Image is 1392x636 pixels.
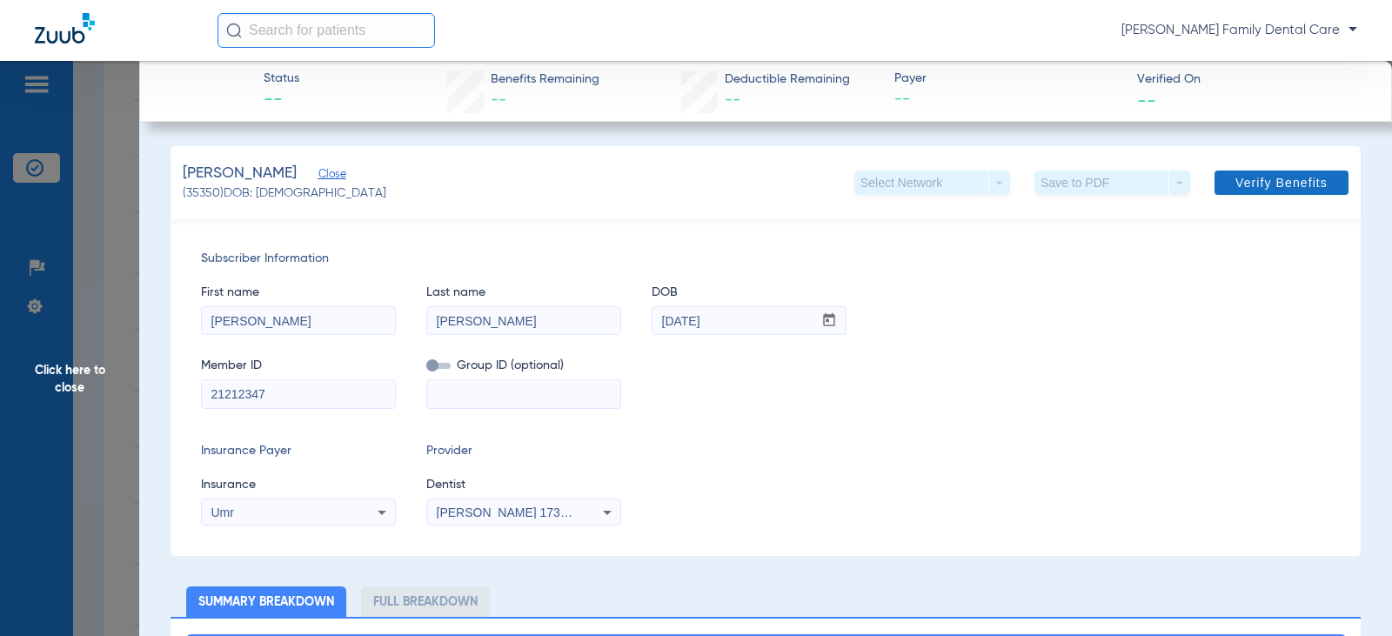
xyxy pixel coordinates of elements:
[211,505,234,519] span: Umr
[186,586,346,617] li: Summary Breakdown
[201,250,1330,268] span: Subscriber Information
[217,13,435,48] input: Search for patients
[183,184,386,203] span: (35350) DOB: [DEMOGRAPHIC_DATA]
[361,586,490,617] li: Full Breakdown
[894,89,1121,110] span: --
[491,92,506,108] span: --
[201,357,396,375] span: Member ID
[426,284,621,302] span: Last name
[35,13,95,44] img: Zuub Logo
[201,284,396,302] span: First name
[226,23,242,38] img: Search Icon
[1235,176,1328,190] span: Verify Benefits
[264,70,299,88] span: Status
[183,163,297,184] span: [PERSON_NAME]
[426,357,621,375] span: Group ID (optional)
[725,92,740,108] span: --
[1121,22,1357,39] span: [PERSON_NAME] Family Dental Care
[725,70,850,89] span: Deductible Remaining
[264,89,299,113] span: --
[201,476,396,494] span: Insurance
[813,307,847,335] button: Open calendar
[894,70,1121,88] span: Payer
[201,442,396,460] span: Insurance Payer
[491,70,599,89] span: Benefits Remaining
[426,476,621,494] span: Dentist
[652,284,847,302] span: DOB
[426,442,621,460] span: Provider
[1137,90,1156,109] span: --
[318,168,334,184] span: Close
[437,505,608,519] span: [PERSON_NAME] 1730308958
[1215,171,1348,195] button: Verify Benefits
[1137,70,1364,89] span: Verified On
